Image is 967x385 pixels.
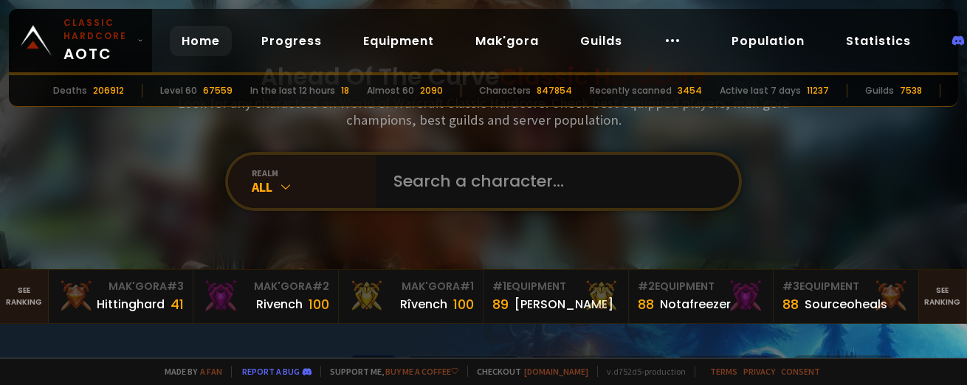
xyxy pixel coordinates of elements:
[492,294,509,314] div: 89
[58,279,185,294] div: Mak'Gora
[678,84,702,97] div: 3454
[492,279,506,294] span: # 1
[200,366,222,377] a: a fan
[660,295,731,313] div: Notafreezer
[483,270,629,323] a: #1Equipment89[PERSON_NAME]
[453,294,474,314] div: 100
[53,84,87,97] div: Deaths
[242,366,300,377] a: Report a bug
[865,84,894,97] div: Guilds
[156,366,222,377] span: Made by
[464,26,551,56] a: Mak'gora
[171,294,184,314] div: 41
[250,84,335,97] div: In the last 12 hours
[638,279,765,294] div: Equipment
[629,270,774,323] a: #2Equipment88Notafreezer
[252,178,376,195] div: All
[202,279,329,294] div: Mak'Gora
[467,366,588,377] span: Checkout
[9,9,152,72] a: Classic HardcoreAOTC
[250,26,334,56] a: Progress
[782,279,909,294] div: Equipment
[203,84,233,97] div: 67559
[93,84,124,97] div: 206912
[638,279,655,294] span: # 2
[782,294,799,314] div: 88
[309,294,329,314] div: 100
[351,26,446,56] a: Equipment
[720,84,801,97] div: Active last 7 days
[568,26,634,56] a: Guilds
[320,366,458,377] span: Support me,
[492,279,619,294] div: Equipment
[720,26,816,56] a: Population
[312,279,329,294] span: # 2
[63,16,131,43] small: Classic Hardcore
[420,84,443,97] div: 2090
[400,295,447,313] div: Rîvench
[597,366,686,377] span: v. d752d5 - production
[805,295,887,313] div: Sourceoheals
[781,366,820,377] a: Consent
[49,270,194,323] a: Mak'Gora#3Hittinghard41
[256,295,303,313] div: Rivench
[341,84,349,97] div: 18
[385,366,458,377] a: Buy me a coffee
[515,295,613,313] div: [PERSON_NAME]
[193,270,339,323] a: Mak'Gora#2Rivench100
[834,26,923,56] a: Statistics
[160,84,197,97] div: Level 60
[97,295,165,313] div: Hittinghard
[63,16,131,65] span: AOTC
[743,366,775,377] a: Privacy
[774,270,919,323] a: #3Equipment88Sourceoheals
[252,167,376,178] div: realm
[460,279,474,294] span: # 1
[367,84,414,97] div: Almost 60
[479,84,531,97] div: Characters
[710,366,737,377] a: Terms
[807,84,829,97] div: 11237
[167,279,184,294] span: # 3
[385,155,721,208] input: Search a character...
[524,366,588,377] a: [DOMAIN_NAME]
[590,84,672,97] div: Recently scanned
[782,279,799,294] span: # 3
[170,26,232,56] a: Home
[900,84,922,97] div: 7538
[638,294,654,314] div: 88
[537,84,572,97] div: 847854
[339,270,484,323] a: Mak'Gora#1Rîvench100
[172,94,795,128] h3: Look for any characters on World of Warcraft Classic Hardcore. Check best equipped players, mak'g...
[348,279,475,294] div: Mak'Gora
